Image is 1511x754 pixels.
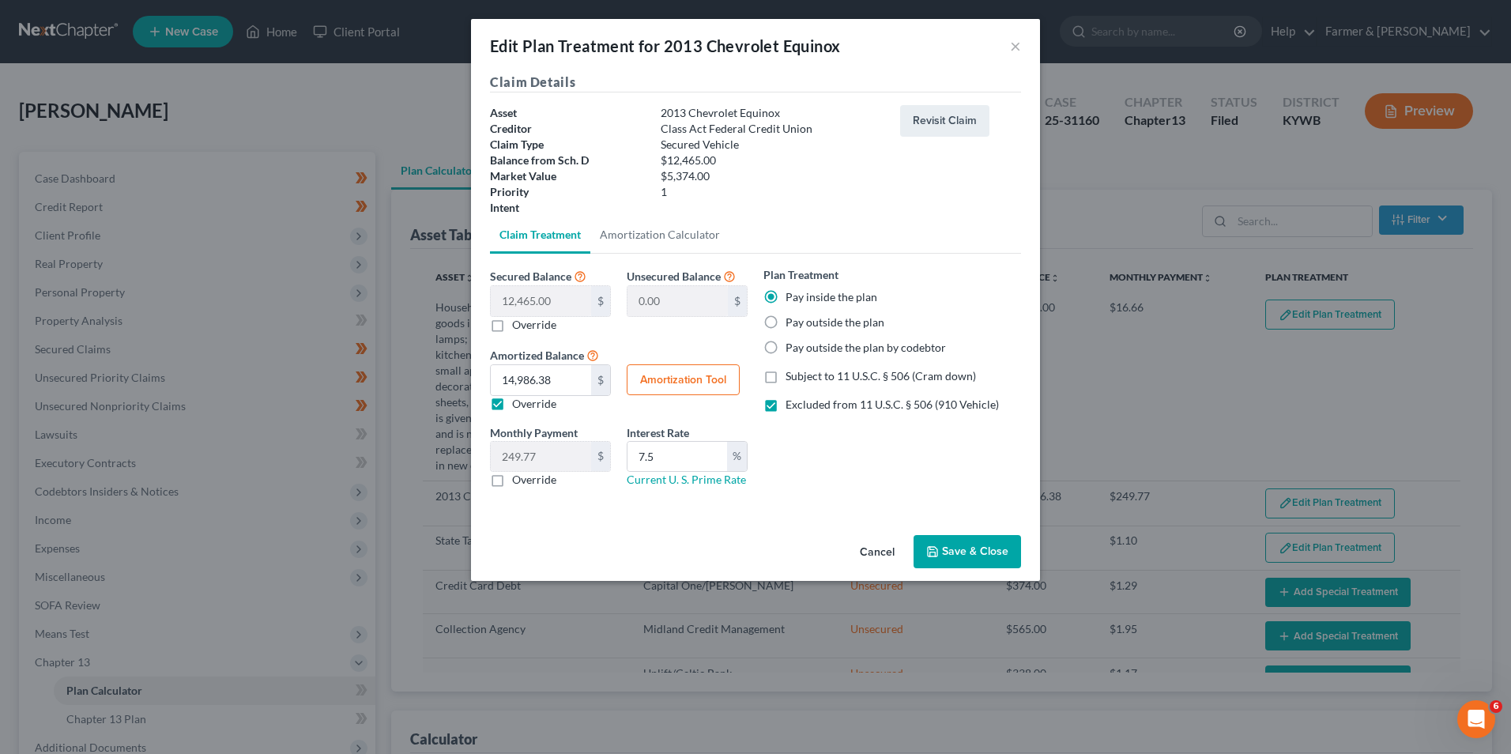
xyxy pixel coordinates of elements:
div: $12,465.00 [653,153,892,168]
button: Amortization Tool [627,364,740,396]
label: Pay inside the plan [786,289,877,305]
span: Subject to 11 U.S.C. § 506 (Cram down) [786,369,976,383]
div: Edit Plan Treatment for 2013 Chevrolet Equinox [490,35,840,57]
span: Amortized Balance [490,349,584,362]
span: 6 [1490,700,1502,713]
input: 0.00 [627,286,728,316]
label: Override [512,472,556,488]
input: 0.00 [627,442,727,472]
div: Claim Type [482,137,653,153]
span: Secured Balance [490,270,571,283]
input: 0.00 [491,365,591,395]
label: Override [512,396,556,412]
a: Amortization Calculator [590,216,729,254]
div: Priority [482,184,653,200]
div: 2013 Chevrolet Equinox [653,105,892,121]
a: Claim Treatment [490,216,590,254]
div: $ [591,365,610,395]
h5: Claim Details [490,73,1021,92]
span: Excluded from 11 U.S.C. § 506 (910 Vehicle) [786,398,999,411]
label: Override [512,317,556,333]
span: Unsecured Balance [627,270,721,283]
button: Save & Close [914,535,1021,568]
div: Market Value [482,168,653,184]
div: Intent [482,200,653,216]
input: 0.00 [491,442,591,472]
div: Balance from Sch. D [482,153,653,168]
div: Secured Vehicle [653,137,892,153]
div: Class Act Federal Credit Union [653,121,892,137]
div: 1 [653,184,892,200]
div: $ [591,442,610,472]
button: Revisit Claim [900,105,989,137]
button: × [1010,36,1021,55]
label: Pay outside the plan by codebtor [786,340,946,356]
label: Plan Treatment [763,266,838,283]
div: Asset [482,105,653,121]
label: Interest Rate [627,424,689,441]
div: Creditor [482,121,653,137]
label: Pay outside the plan [786,315,884,330]
a: Current U. S. Prime Rate [627,473,746,486]
iframe: Intercom live chat [1457,700,1495,738]
input: 0.00 [491,286,591,316]
div: $ [591,286,610,316]
div: $5,374.00 [653,168,892,184]
button: Cancel [847,537,907,568]
div: % [727,442,747,472]
label: Monthly Payment [490,424,578,441]
div: $ [728,286,747,316]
